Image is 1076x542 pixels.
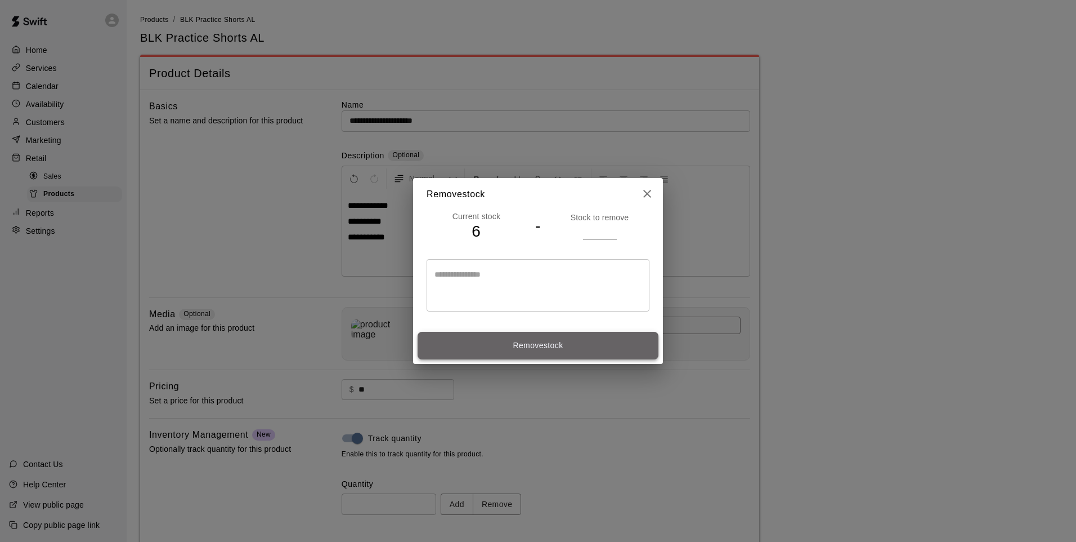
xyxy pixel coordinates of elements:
h2: Remove stock [413,178,663,211]
button: Removestock [418,332,658,359]
h4: 6 [427,222,526,242]
p: Stock to remove [550,212,649,223]
h4: - [535,216,541,236]
p: Current stock [427,211,526,222]
button: close [636,183,658,205]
